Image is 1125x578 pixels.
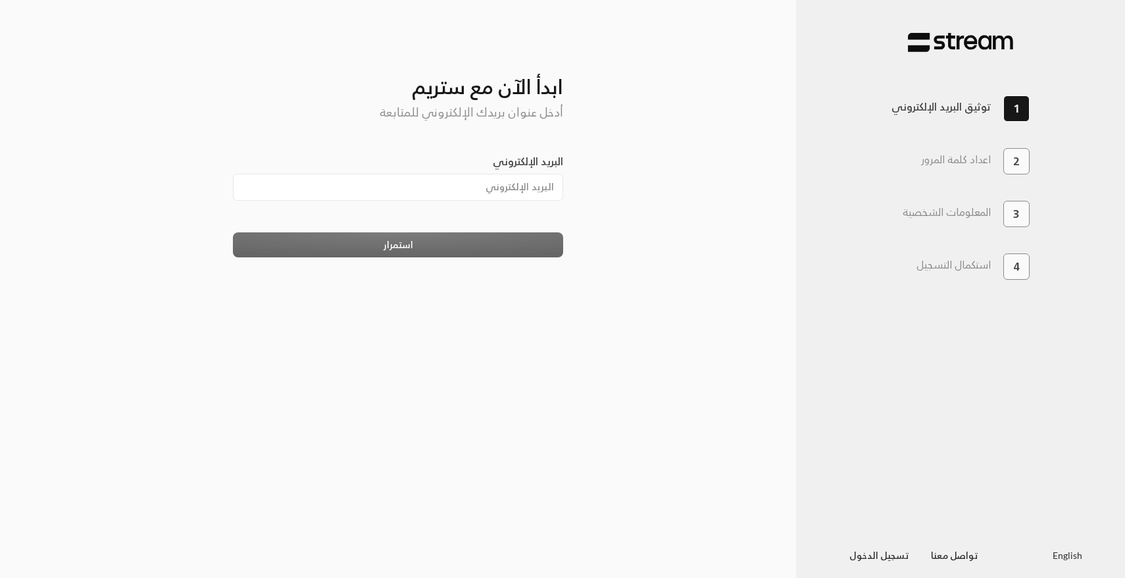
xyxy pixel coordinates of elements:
[1053,542,1082,567] a: English
[1013,206,1020,222] span: 3
[908,32,1013,53] img: Stream Pay
[903,206,991,219] h3: المعلومات الشخصية
[233,53,564,99] h3: ابدأ الآن مع ستريم
[493,153,563,169] label: البريد الإلكتروني
[839,547,920,564] a: تسجيل الدخول
[916,259,991,271] h3: استكمال التسجيل
[233,105,564,120] h5: أدخل عنوان بريدك الإلكتروني للمتابعة
[1013,100,1020,117] span: 1
[233,174,564,201] input: البريد الإلكتروني
[839,542,920,567] button: تسجيل الدخول
[891,101,991,113] h3: توثيق البريد الإلكتروني
[921,153,991,166] h3: اعداد كلمة المرور
[920,547,989,564] a: تواصل معنا
[920,542,989,567] button: تواصل معنا
[1013,153,1020,169] span: 2
[1013,259,1020,275] span: 4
